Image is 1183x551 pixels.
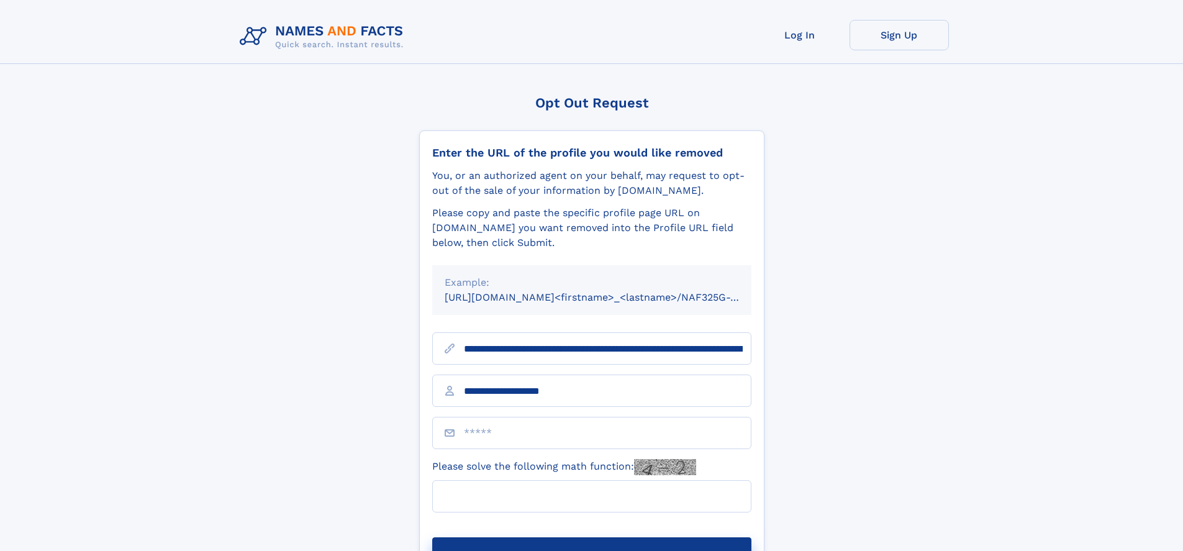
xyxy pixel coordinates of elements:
[432,168,751,198] div: You, or an authorized agent on your behalf, may request to opt-out of the sale of your informatio...
[432,459,696,475] label: Please solve the following math function:
[445,275,739,290] div: Example:
[432,206,751,250] div: Please copy and paste the specific profile page URL on [DOMAIN_NAME] you want removed into the Pr...
[235,20,414,53] img: Logo Names and Facts
[850,20,949,50] a: Sign Up
[419,95,764,111] div: Opt Out Request
[445,291,775,303] small: [URL][DOMAIN_NAME]<firstname>_<lastname>/NAF325G-xxxxxxxx
[750,20,850,50] a: Log In
[432,146,751,160] div: Enter the URL of the profile you would like removed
